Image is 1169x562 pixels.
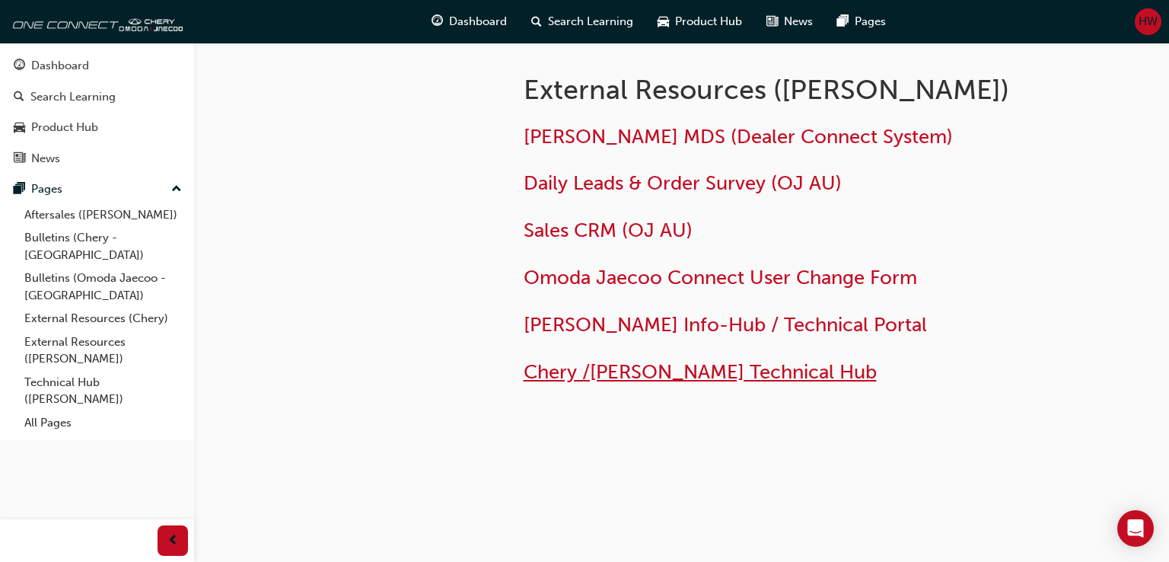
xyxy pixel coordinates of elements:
[8,6,183,37] img: oneconnect
[432,12,443,31] span: guage-icon
[519,6,645,37] a: search-iconSearch Learning
[524,73,1023,107] h1: External Resources ([PERSON_NAME])
[18,267,188,307] a: Bulletins (Omoda Jaecoo - [GEOGRAPHIC_DATA])
[1117,510,1154,547] div: Open Intercom Messenger
[645,6,754,37] a: car-iconProduct Hub
[6,175,188,203] button: Pages
[531,12,542,31] span: search-icon
[6,49,188,175] button: DashboardSearch LearningProduct HubNews
[31,150,60,168] div: News
[658,12,669,31] span: car-icon
[419,6,519,37] a: guage-iconDashboard
[31,119,98,136] div: Product Hub
[675,13,742,30] span: Product Hub
[855,13,886,30] span: Pages
[524,171,842,195] a: Daily Leads & Order Survey (OJ AU)
[524,219,693,242] a: Sales CRM (OJ AU)
[6,113,188,142] a: Product Hub
[6,83,188,111] a: Search Learning
[18,411,188,435] a: All Pages
[18,330,188,371] a: External Resources ([PERSON_NAME])
[30,88,116,106] div: Search Learning
[825,6,898,37] a: pages-iconPages
[524,313,927,337] a: [PERSON_NAME] Info-Hub / Technical Portal
[171,180,182,200] span: up-icon
[6,52,188,80] a: Dashboard
[449,13,507,30] span: Dashboard
[31,180,62,198] div: Pages
[837,12,849,31] span: pages-icon
[18,371,188,411] a: Technical Hub ([PERSON_NAME])
[18,226,188,267] a: Bulletins (Chery - [GEOGRAPHIC_DATA])
[524,360,877,384] a: Chery /[PERSON_NAME] Technical Hub
[14,121,25,135] span: car-icon
[18,307,188,330] a: External Resources (Chery)
[18,203,188,227] a: Aftersales ([PERSON_NAME])
[31,57,89,75] div: Dashboard
[754,6,825,37] a: news-iconNews
[14,183,25,196] span: pages-icon
[14,59,25,73] span: guage-icon
[1139,13,1158,30] span: HW
[1135,8,1161,35] button: HW
[524,266,917,289] a: Omoda Jaecoo Connect User Change Form
[524,125,953,148] a: [PERSON_NAME] MDS (Dealer Connect System)
[14,91,24,104] span: search-icon
[548,13,633,30] span: Search Learning
[14,152,25,166] span: news-icon
[6,145,188,173] a: News
[766,12,778,31] span: news-icon
[167,532,179,551] span: prev-icon
[784,13,813,30] span: News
